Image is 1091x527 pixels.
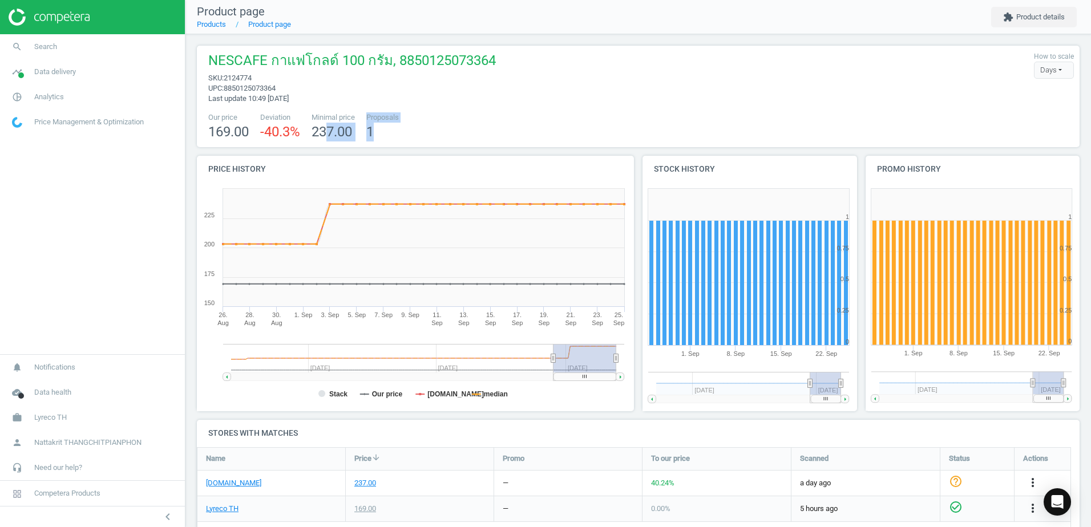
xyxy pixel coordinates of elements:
[354,504,376,514] div: 169.00
[34,488,100,498] span: Competera Products
[1063,275,1072,282] text: 0.5
[34,387,71,398] span: Data health
[34,42,57,52] span: Search
[485,319,496,326] tspan: Sep
[503,478,508,488] div: —
[372,390,403,398] tspan: Our price
[6,457,28,479] i: headset_mic
[34,463,82,473] span: Need our help?
[161,510,175,524] i: chevron_left
[9,9,90,26] img: ajHJNr6hYgQAAAAASUVORK5CYII=
[153,509,182,524] button: chevron_left
[433,311,441,318] tspan: 11.
[800,478,931,488] span: a day ago
[34,437,142,448] span: Nattakrit THANGCHITPIANPHON
[208,74,224,82] span: sku :
[6,36,28,58] i: search
[800,504,931,514] span: 5 hours ago
[6,356,28,378] i: notifications
[260,112,300,123] span: Deviation
[208,84,224,92] span: upc :
[770,350,792,357] tspan: 15. Sep
[312,112,355,123] span: Minimal price
[34,67,76,77] span: Data delivery
[219,311,227,318] tspan: 26.
[991,7,1077,27] button: extensionProduct details
[347,311,366,318] tspan: 5. Sep
[1026,476,1040,489] i: more_vert
[486,311,495,318] tspan: 15.
[651,504,670,513] span: 0.00 %
[374,311,393,318] tspan: 7. Sep
[651,479,674,487] span: 40.24 %
[1068,213,1072,220] text: 1
[206,478,261,488] a: [DOMAIN_NAME]
[459,311,468,318] tspan: 13.
[613,319,625,326] tspan: Sep
[949,500,963,514] i: check_circle_outline
[503,504,508,514] div: —
[615,311,623,318] tspan: 25.
[431,319,443,326] tspan: Sep
[312,124,352,140] span: 237.00
[248,20,291,29] a: Product page
[1003,12,1013,22] i: extension
[366,112,399,123] span: Proposals
[1060,245,1072,252] text: 0.75
[1044,488,1071,516] div: Open Intercom Messenger
[224,84,276,92] span: 8850125073364
[1060,307,1072,314] text: 0.25
[208,124,249,140] span: 169.00
[208,112,249,123] span: Our price
[206,453,225,464] span: Name
[513,311,522,318] tspan: 17.
[846,213,849,220] text: 1
[1026,501,1040,516] button: more_vert
[6,61,28,83] i: timeline
[34,92,64,102] span: Analytics
[354,478,376,488] div: 237.00
[565,319,576,326] tspan: Sep
[1026,501,1040,515] i: more_vert
[12,117,22,128] img: wGWNvw8QSZomAAAAABJRU5ErkJggg==
[1034,52,1074,62] label: How to scale
[800,453,829,464] span: Scanned
[949,350,968,357] tspan: 8. Sep
[197,156,634,183] h4: Price history
[224,74,252,82] span: 2124774
[6,432,28,453] i: person
[866,156,1080,183] h4: Promo history
[206,504,239,514] a: Lyreco TH
[244,319,256,326] tspan: Aug
[208,94,289,103] span: Last update 10:49 [DATE]
[1068,338,1072,345] text: 0
[197,420,1080,447] h4: Stores with matches
[949,475,963,488] i: help_outline
[245,311,254,318] tspan: 28.
[949,453,970,464] span: Status
[540,311,548,318] tspan: 19.
[321,311,340,318] tspan: 3. Sep
[1034,62,1074,79] div: Days
[294,311,313,318] tspan: 1. Sep
[217,319,229,326] tspan: Aug
[841,275,849,282] text: 0.5
[993,350,1015,357] tspan: 15. Sep
[837,307,849,314] text: 0.25
[197,20,226,29] a: Products
[1039,350,1060,357] tspan: 22. Sep
[484,390,508,398] tspan: median
[1026,476,1040,490] button: more_vert
[260,124,300,140] span: -40.3 %
[846,338,849,345] text: 0
[726,350,745,357] tspan: 8. Sep
[208,51,496,73] span: NESCAFE กาแฟโกลด์ 100 กรัม, 8850125073364
[197,5,265,18] span: Product page
[651,453,690,464] span: To our price
[643,156,857,183] h4: Stock history
[458,319,470,326] tspan: Sep
[427,390,484,398] tspan: [DOMAIN_NAME]
[593,311,601,318] tspan: 23.
[204,270,215,277] text: 175
[371,453,381,462] i: arrow_downward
